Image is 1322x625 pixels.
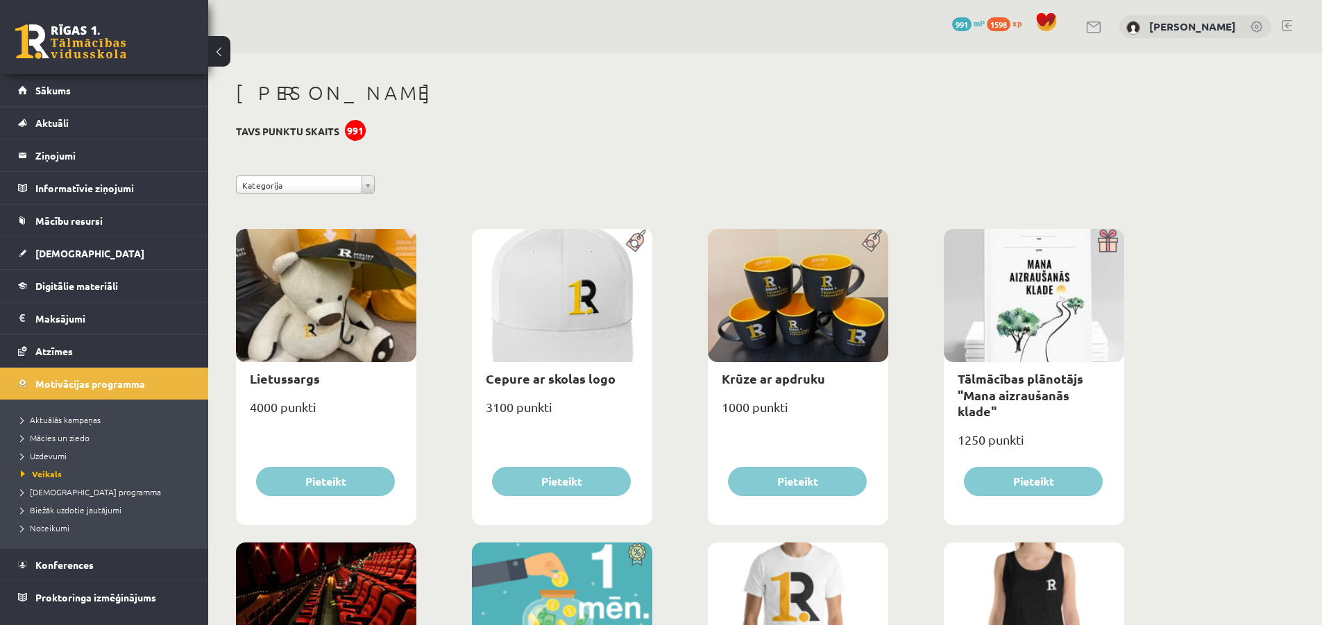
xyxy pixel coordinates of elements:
[18,270,191,302] a: Digitālie materiāli
[21,486,194,498] a: [DEMOGRAPHIC_DATA] programma
[18,139,191,171] a: Ziņojumi
[35,377,145,390] span: Motivācijas programma
[35,139,191,171] legend: Ziņojumi
[21,468,62,479] span: Veikals
[486,370,616,386] a: Cepure ar skolas logo
[18,549,191,581] a: Konferences
[1149,19,1236,33] a: [PERSON_NAME]
[18,74,191,106] a: Sākums
[18,302,191,334] a: Maksājumi
[250,370,320,386] a: Lietussargs
[1126,21,1140,35] img: Samanta Ābele
[35,247,144,259] span: [DEMOGRAPHIC_DATA]
[236,395,416,430] div: 4000 punkti
[728,467,867,496] button: Pieteikt
[345,120,366,141] div: 991
[964,467,1103,496] button: Pieteikt
[236,175,375,194] a: Kategorija
[35,302,191,334] legend: Maksājumi
[21,486,161,497] span: [DEMOGRAPHIC_DATA] programma
[708,395,888,430] div: 1000 punkti
[21,504,121,515] span: Biežāk uzdotie jautājumi
[35,117,69,129] span: Aktuāli
[952,17,985,28] a: 991 mP
[21,450,67,461] span: Uzdevumi
[21,468,194,480] a: Veikals
[15,24,126,59] a: Rīgas 1. Tālmācības vidusskola
[974,17,985,28] span: mP
[1093,229,1124,252] img: Dāvana ar pārsteigumu
[722,370,825,386] a: Krūze ar apdruku
[18,335,191,367] a: Atzīmes
[1012,17,1022,28] span: xp
[958,370,1083,419] a: Tālmācības plānotājs "Mana aizraušanās klade"
[21,431,194,444] a: Mācies un ziedo
[21,522,194,534] a: Noteikumi
[492,467,631,496] button: Pieteikt
[35,591,156,603] span: Proktoringa izmēģinājums
[35,558,94,571] span: Konferences
[35,172,191,204] legend: Informatīvie ziņojumi
[35,84,71,96] span: Sākums
[18,172,191,204] a: Informatīvie ziņojumi
[35,280,118,292] span: Digitālie materiāli
[236,126,339,137] h3: Tavs punktu skaits
[18,107,191,139] a: Aktuāli
[21,450,194,462] a: Uzdevumi
[18,237,191,269] a: [DEMOGRAPHIC_DATA]
[242,176,356,194] span: Kategorija
[18,581,191,613] a: Proktoringa izmēģinājums
[621,229,652,252] img: Populāra prece
[18,368,191,400] a: Motivācijas programma
[944,428,1124,463] div: 1250 punkti
[987,17,1010,31] span: 1598
[21,413,194,426] a: Aktuālās kampaņas
[952,17,972,31] span: 991
[256,467,395,496] button: Pieteikt
[621,542,652,566] img: Atlaide
[472,395,652,430] div: 3100 punkti
[35,214,103,227] span: Mācību resursi
[35,345,73,357] span: Atzīmes
[21,504,194,516] a: Biežāk uzdotie jautājumi
[21,522,69,533] span: Noteikumi
[857,229,888,252] img: Populāra prece
[18,205,191,237] a: Mācību resursi
[21,414,101,425] span: Aktuālās kampaņas
[987,17,1028,28] a: 1598 xp
[236,81,1124,105] h1: [PERSON_NAME]
[21,432,90,443] span: Mācies un ziedo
